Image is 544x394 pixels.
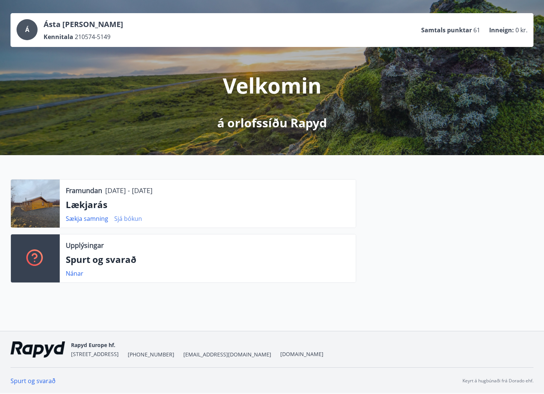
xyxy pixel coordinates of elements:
[25,26,29,34] span: Á
[473,26,480,34] span: 61
[11,377,56,385] a: Spurt og svarað
[462,377,533,384] p: Keyrt á hugbúnaði frá Dorado ehf.
[280,350,323,358] a: [DOMAIN_NAME]
[128,351,174,358] span: [PHONE_NUMBER]
[515,26,527,34] span: 0 kr.
[66,214,108,223] a: Sækja samning
[114,214,142,223] a: Sjá bókun
[75,33,110,41] span: 210574-5149
[217,115,327,131] p: á orlofssíðu Rapyd
[489,26,514,34] p: Inneign :
[183,351,271,358] span: [EMAIL_ADDRESS][DOMAIN_NAME]
[66,269,83,278] a: Nánar
[11,341,65,358] img: ekj9gaOU4bjvQReEWNZ0zEMsCR0tgSDGv48UY51k.png
[421,26,472,34] p: Samtals punktar
[66,240,104,250] p: Upplýsingar
[44,33,73,41] p: Kennitala
[66,186,102,195] p: Framundan
[66,253,350,266] p: Spurt og svarað
[105,186,153,195] p: [DATE] - [DATE]
[44,19,123,30] p: Ásta [PERSON_NAME]
[71,341,115,349] span: Rapyd Europe hf.
[66,198,350,211] p: Lækjarás
[223,71,322,100] p: Velkomin
[71,350,119,358] span: [STREET_ADDRESS]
